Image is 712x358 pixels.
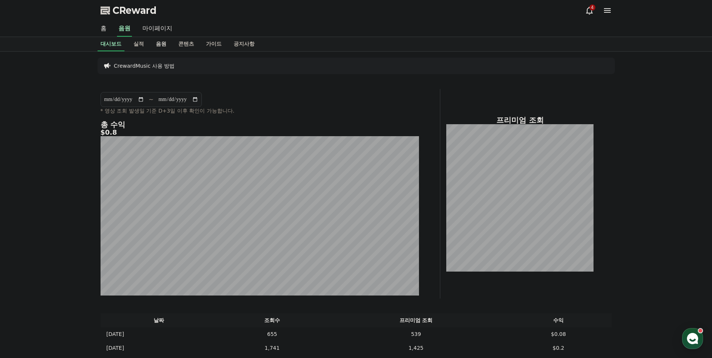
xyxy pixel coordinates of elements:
h4: 프리미엄 조회 [446,116,594,124]
a: 4 [585,6,594,15]
a: 대시보드 [98,37,124,51]
a: 음원 [117,21,132,37]
a: 마이페이지 [136,21,178,37]
div: 4 [589,4,595,10]
a: 콘텐츠 [172,37,200,51]
a: 홈 [95,21,112,37]
td: 1,741 [218,341,327,355]
th: 날짜 [101,313,218,327]
a: CReward [101,4,157,16]
td: 539 [327,327,505,341]
a: 실적 [127,37,150,51]
a: CrewardMusic 사용 방법 [114,62,175,70]
a: 가이드 [200,37,228,51]
span: 설정 [115,248,124,254]
h5: $0.8 [101,129,419,136]
p: [DATE] [107,344,124,352]
td: 655 [218,327,327,341]
a: 대화 [49,237,96,256]
td: $0.2 [505,341,612,355]
span: 홈 [24,248,28,254]
p: * 영상 조회 발생일 기준 D+3일 이후 확인이 가능합니다. [101,107,419,114]
th: 수익 [505,313,612,327]
span: 대화 [68,249,77,255]
span: CReward [112,4,157,16]
td: 1,425 [327,341,505,355]
a: 홈 [2,237,49,256]
a: 설정 [96,237,144,256]
p: ~ [149,95,154,104]
th: 조회수 [218,313,327,327]
p: [DATE] [107,330,124,338]
th: 프리미엄 조회 [327,313,505,327]
td: $0.08 [505,327,612,341]
h4: 총 수익 [101,120,419,129]
a: 음원 [150,37,172,51]
a: 공지사항 [228,37,261,51]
